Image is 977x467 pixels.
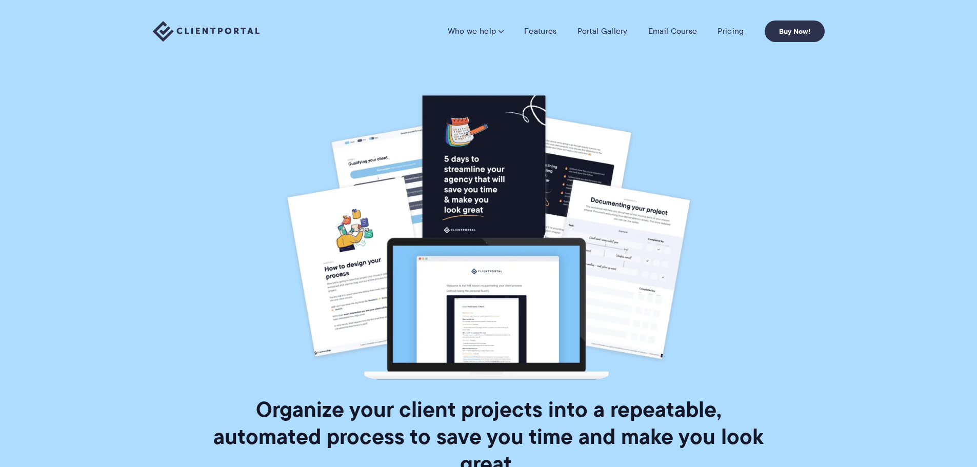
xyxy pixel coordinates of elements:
[524,26,556,36] a: Features
[577,26,628,36] a: Portal Gallery
[448,26,504,36] a: Who we help
[765,21,825,42] a: Buy Now!
[717,26,744,36] a: Pricing
[648,26,697,36] a: Email Course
